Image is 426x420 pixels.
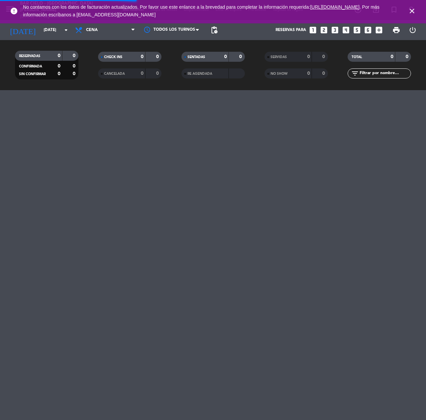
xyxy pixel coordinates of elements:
[310,4,360,10] a: [URL][DOMAIN_NAME]
[322,71,326,76] strong: 0
[320,26,328,34] i: looks_two
[104,55,122,59] span: CHECK INS
[392,26,400,34] span: print
[239,54,243,59] strong: 0
[23,4,379,17] span: No contamos con los datos de facturación actualizados. Por favor use este enlance a la brevedad p...
[5,23,40,37] i: [DATE]
[342,26,350,34] i: looks_4
[359,70,411,77] input: Filtrar por nombre...
[322,54,326,59] strong: 0
[19,65,42,68] span: CONFIRMADA
[351,69,359,77] i: filter_list
[406,54,410,59] strong: 0
[391,54,393,59] strong: 0
[408,7,416,15] i: close
[353,26,361,34] i: looks_5
[187,55,205,59] span: SENTADAS
[352,55,362,59] span: TOTAL
[19,72,46,76] span: SIN CONFIRMAR
[10,7,18,15] i: error
[141,71,143,76] strong: 0
[276,28,306,32] span: Reservas para
[307,71,310,76] strong: 0
[375,26,383,34] i: add_box
[309,26,317,34] i: looks_one
[331,26,339,34] i: looks_3
[23,4,379,17] a: . Por más información escríbanos a [EMAIL_ADDRESS][DOMAIN_NAME]
[307,54,310,59] strong: 0
[409,26,417,34] i: power_settings_new
[19,54,40,58] span: RESERVADAS
[156,54,160,59] strong: 0
[86,28,98,32] span: Cena
[73,64,77,68] strong: 0
[271,55,287,59] span: SERVIDAS
[58,71,60,76] strong: 0
[104,72,125,75] span: CANCELADA
[187,72,212,75] span: RE AGENDADA
[62,26,70,34] i: arrow_drop_down
[210,26,218,34] span: pending_actions
[58,64,60,68] strong: 0
[73,53,77,58] strong: 0
[58,53,60,58] strong: 0
[405,20,421,40] div: LOG OUT
[224,54,227,59] strong: 0
[156,71,160,76] strong: 0
[141,54,143,59] strong: 0
[364,26,372,34] i: looks_6
[271,72,288,75] span: NO SHOW
[73,71,77,76] strong: 0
